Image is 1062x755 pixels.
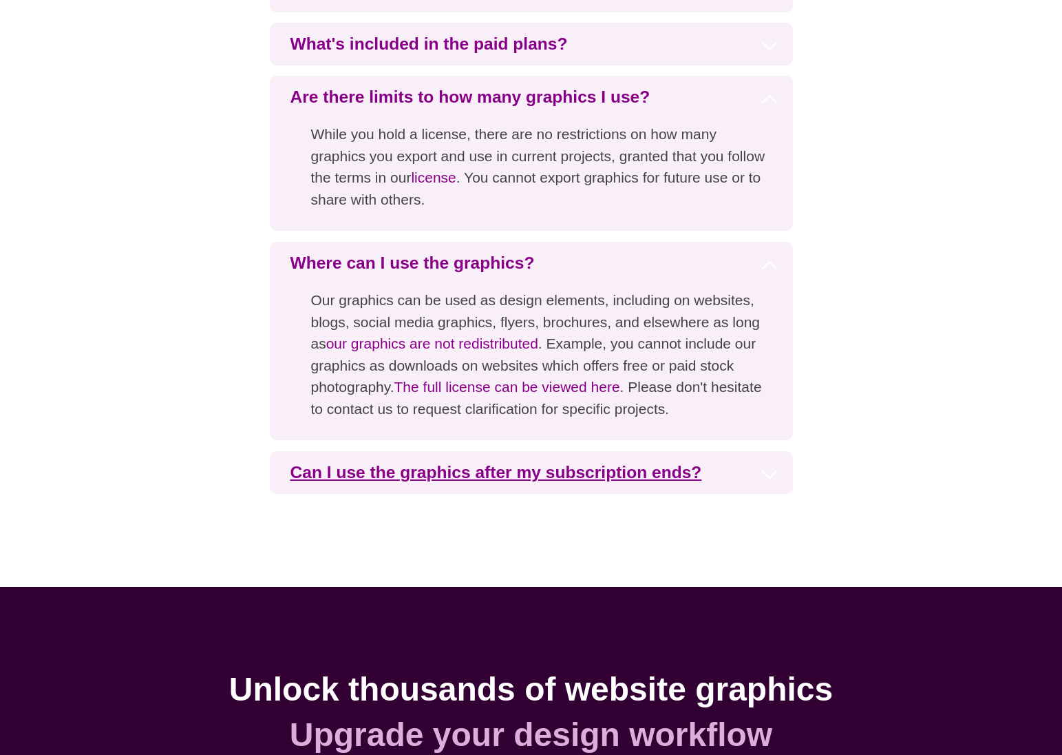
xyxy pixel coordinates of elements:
[270,23,793,65] h3: What's included in the paid plans?
[270,285,793,440] p: Our graphics can be used as design elements, including on websites, blogs, social media graphics,...
[394,379,620,395] a: The full license can be viewed here
[270,76,793,118] h3: Are there limits to how many graphics I use?
[41,715,1021,755] h2: Upgrade your design workflow
[411,169,456,185] a: license
[270,118,793,231] p: While you hold a license, there are no restrictions on how many graphics you export and use in cu...
[270,242,793,285] h3: Where can I use the graphics?
[270,451,793,494] h3: Can I use the graphics after my subscription ends?
[326,335,538,351] a: our graphics are not redistributed
[41,670,1021,710] h2: Unlock thousands of website graphics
